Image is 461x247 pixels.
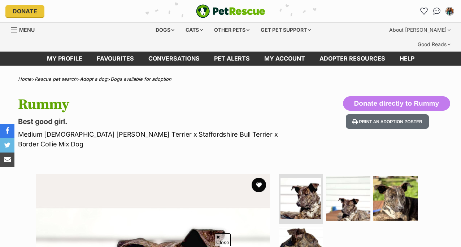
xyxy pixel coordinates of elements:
a: conversations [141,52,207,66]
a: Rescue pet search [35,76,77,82]
img: Photo of Rummy [326,176,370,221]
div: Cats [181,23,208,37]
h1: Rummy [18,96,282,113]
button: favourite [252,178,266,192]
img: Photo of Rummy [373,176,418,221]
div: Dogs [151,23,179,37]
img: Kyrie Anderson profile pic [446,8,453,15]
span: Close [215,233,231,246]
a: Adopter resources [312,52,392,66]
a: Favourites [90,52,141,66]
div: About [PERSON_NAME] [384,23,456,37]
a: Help [392,52,422,66]
a: My account [257,52,312,66]
ul: Account quick links [418,5,456,17]
a: Conversations [431,5,443,17]
a: Home [18,76,31,82]
button: My account [444,5,456,17]
a: Adopt a dog [80,76,107,82]
div: Get pet support [256,23,316,37]
a: Favourites [418,5,430,17]
span: Menu [19,27,35,33]
img: logo-e224e6f780fb5917bec1dbf3a21bbac754714ae5b6737aabdf751b685950b380.svg [196,4,265,18]
button: Print an adoption poster [346,114,429,129]
a: Pet alerts [207,52,257,66]
a: Dogs available for adoption [110,76,171,82]
a: PetRescue [196,4,265,18]
p: Best good girl. [18,116,282,127]
a: Donate [5,5,44,17]
a: Menu [11,23,40,36]
a: My profile [40,52,90,66]
div: Other pets [209,23,255,37]
div: Good Reads [413,37,456,52]
button: Donate directly to Rummy [343,96,450,111]
img: chat-41dd97257d64d25036548639549fe6c8038ab92f7586957e7f3b1b290dea8141.svg [433,8,441,15]
img: Photo of Rummy [280,178,321,219]
p: Medium [DEMOGRAPHIC_DATA] [PERSON_NAME] Terrier x Staffordshire Bull Terrier x Border Collie Mix Dog [18,129,282,149]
